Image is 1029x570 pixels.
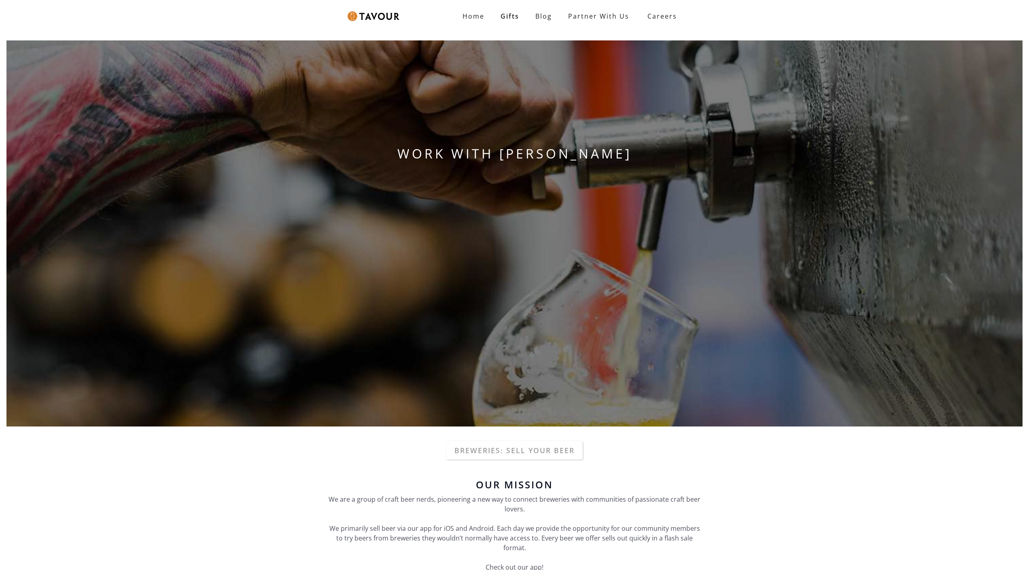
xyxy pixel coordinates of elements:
[560,8,637,24] a: Partner With Us
[6,144,1023,163] h1: WORK WITH [PERSON_NAME]
[492,8,527,24] a: Gifts
[446,441,583,460] a: Breweries: Sell your beer
[454,8,492,24] a: Home
[647,8,677,24] strong: Careers
[463,12,484,21] strong: Home
[325,480,705,490] h6: Our Mission
[527,8,560,24] a: Blog
[637,5,683,27] a: Careers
